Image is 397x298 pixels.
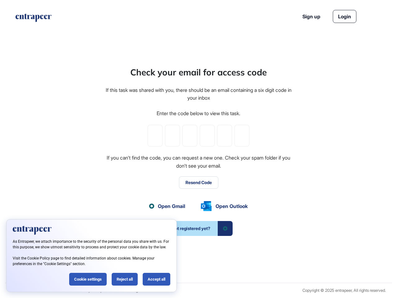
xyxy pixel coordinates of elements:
span: Open Gmail [158,202,185,210]
div: Enter the code below to view this task. [157,110,240,118]
a: Open Outlook [201,201,248,211]
div: If you can't find the code, you can request a new one. Check your spam folder if you don't see yo... [105,154,292,170]
button: Resend Code [179,176,218,189]
div: Copyright © 2025 entrapeer, All rights reserved. [302,288,386,293]
div: Check your email for access code [130,66,267,79]
a: Login [333,10,356,23]
span: Open Outlook [216,202,248,210]
span: Not registered yet? [164,221,218,236]
div: If this task was shared with you, there should be an email containing a six digit code in your inbox [105,86,292,102]
a: Not registered yet? [164,221,233,236]
a: Sign up [302,13,320,20]
a: entrapeer-logo [15,14,52,24]
a: Open Gmail [149,202,185,210]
